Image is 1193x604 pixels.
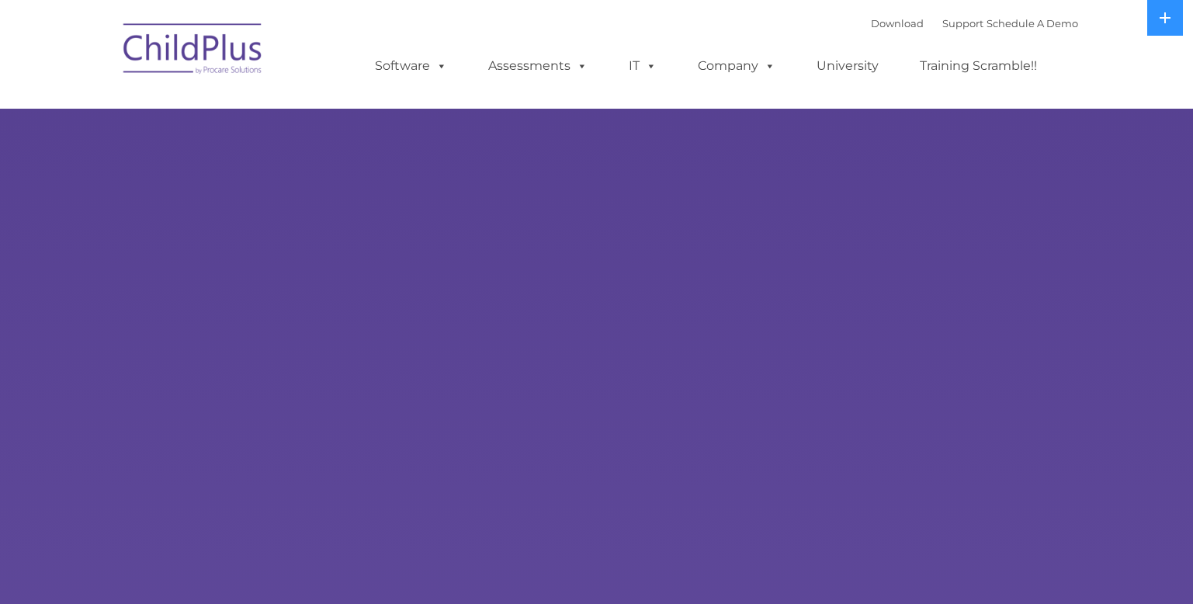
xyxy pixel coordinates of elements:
[682,50,791,82] a: Company
[942,17,983,30] a: Support
[871,17,924,30] a: Download
[359,50,463,82] a: Software
[987,17,1078,30] a: Schedule A Demo
[613,50,672,82] a: IT
[871,17,1078,30] font: |
[473,50,603,82] a: Assessments
[904,50,1053,82] a: Training Scramble!!
[801,50,894,82] a: University
[116,12,271,90] img: ChildPlus by Procare Solutions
